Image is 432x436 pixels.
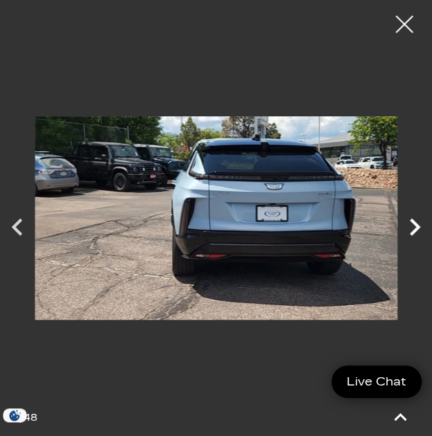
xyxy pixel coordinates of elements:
span: Live Chat [340,374,413,390]
img: New 2025 Nimbus Metallic Cadillac Sport 2 image 7 [35,10,397,426]
span: 7 [14,412,19,424]
div: Next [397,203,432,251]
a: Live Chat [331,365,422,398]
span: 48 [24,412,37,424]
